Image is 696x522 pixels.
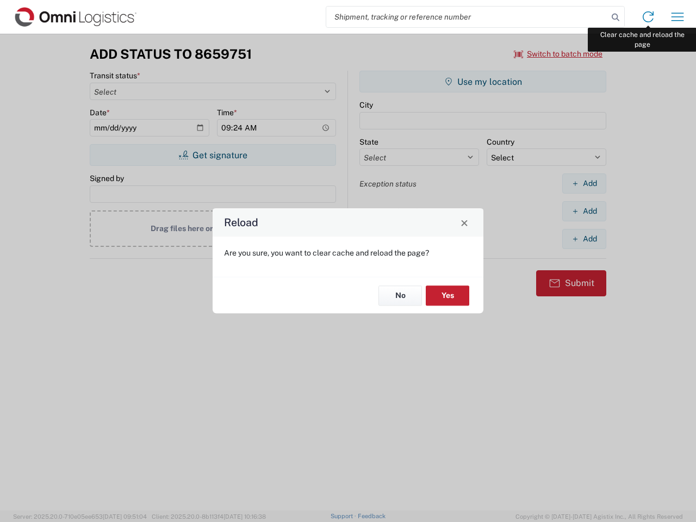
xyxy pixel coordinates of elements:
button: No [378,285,422,306]
input: Shipment, tracking or reference number [326,7,608,27]
button: Close [457,215,472,230]
button: Yes [426,285,469,306]
p: Are you sure, you want to clear cache and reload the page? [224,248,472,258]
h4: Reload [224,215,258,231]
